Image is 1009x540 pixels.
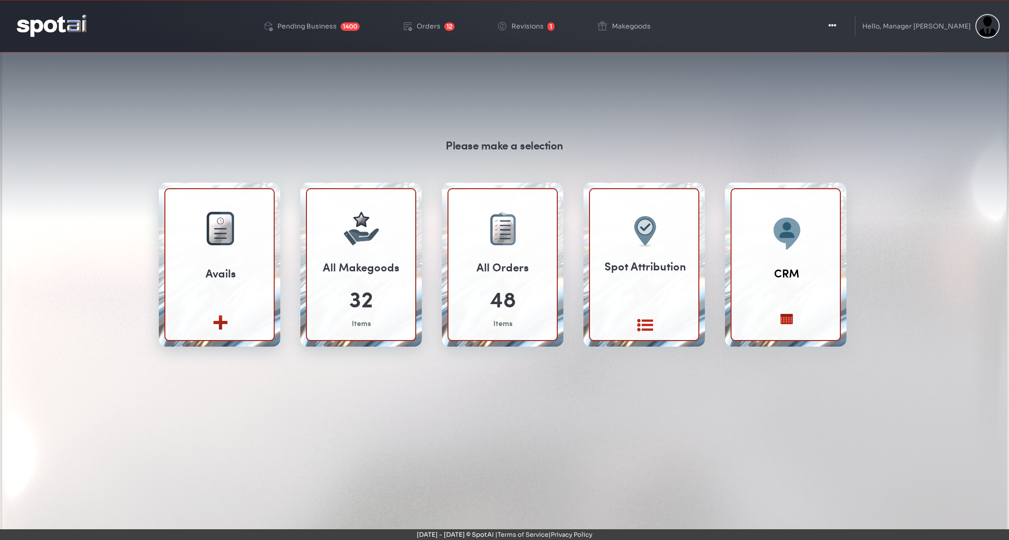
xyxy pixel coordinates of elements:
span: 12 [444,22,455,31]
img: group-28.png [214,228,227,239]
a: Orders 12 [394,6,462,47]
a: Google vs Post Logs [611,325,679,348]
div: Items [493,318,512,328]
img: spot-attribution.png [625,212,665,251]
a: My Calendar [761,331,812,349]
img: group-32.png [500,220,511,239]
img: create-new-2.svg [195,301,246,337]
div: 48 [490,282,516,314]
a: Create new [195,331,246,349]
img: Sterling Cooper & Partners [975,14,1000,38]
img: group-31.png [490,214,516,245]
img: CRM-V4.png [765,212,809,256]
img: vector-37.svg [499,212,503,215]
div: All Makegoods [323,259,399,275]
img: vector-42.svg [495,238,498,240]
div: My Calendar [761,338,812,349]
img: vector-36.svg [503,212,506,215]
div: Create new [195,338,246,349]
div: Spot Attribution [601,258,689,274]
span: 1 [547,22,554,31]
a: Makegoods [589,6,658,47]
img: group-27.png [206,212,234,245]
img: vector-38.svg [495,220,498,222]
img: order-play.png [402,21,413,32]
div: Avails [177,265,264,281]
img: vector-39.svg [495,224,498,227]
img: group-29.png [217,217,224,224]
div: Hello, Manager [PERSON_NAME] [862,23,971,29]
div: Orders [417,23,441,29]
div: Makegoods [612,23,651,29]
a: CRM [774,265,799,281]
a: All Orders 48 Items [448,188,558,341]
div: All Orders [476,259,529,275]
img: logo-reversed.png [17,14,86,36]
img: vector-41.svg [495,233,498,235]
a: Pending Business 1400 [255,6,367,47]
a: Terms of Service [497,531,548,539]
div: Pending Business [277,23,337,29]
div: 32 [349,282,373,314]
a: Revisions 1 [489,6,562,47]
img: change-circle.png [497,21,508,32]
div: Google vs Post Logs [611,338,679,348]
a: Privacy Policy [551,531,592,539]
img: my_calendar_icon_BA2B1B_centered_bigger.svg [761,301,812,337]
div: Please make a selection [446,137,563,153]
img: vector-40.svg [495,228,498,231]
div: Revisions [512,23,544,29]
img: deployed-code-history.png [263,21,274,32]
img: vector-34.svg [346,234,348,235]
span: 1400 [341,22,360,31]
div: Items [352,318,371,328]
a: All Makegoods 32 Items [306,188,416,341]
